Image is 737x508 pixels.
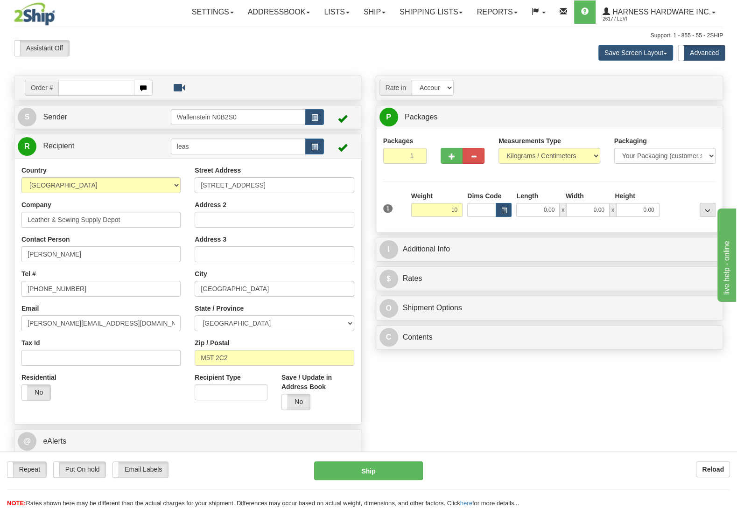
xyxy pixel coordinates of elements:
a: Reports [470,0,524,24]
span: 1 [383,204,393,213]
a: Harness Hardware Inc. 2617 / Levi [596,0,723,24]
label: Assistant Off [14,41,69,56]
a: Lists [317,0,356,24]
button: Ship [314,461,423,480]
a: IAdditional Info [379,240,720,259]
a: S Sender [18,108,171,127]
label: Height [615,191,635,201]
a: Addressbook [241,0,317,24]
span: x [610,203,616,217]
label: Zip / Postal [195,338,230,348]
label: Address 2 [195,200,226,209]
span: @ [18,432,36,451]
a: here [460,500,472,507]
input: Sender Id [171,109,306,125]
label: Repeat [7,462,46,477]
label: State / Province [195,304,244,313]
label: Email [21,304,39,313]
span: $ [379,270,398,288]
label: No [282,394,310,410]
label: Save / Update in Address Book [281,373,354,391]
a: R Recipient [18,137,154,156]
span: O [379,299,398,318]
span: Order # [25,80,58,96]
label: Dims Code [467,191,501,201]
label: Measurements Type [498,136,561,146]
img: logo2617.jpg [14,2,55,26]
a: CContents [379,328,720,347]
span: Harness Hardware Inc. [610,8,711,16]
label: Address 3 [195,235,226,244]
label: Width [566,191,584,201]
span: NOTE: [7,500,26,507]
b: Reload [702,466,724,473]
iframe: chat widget [716,206,736,301]
span: P [379,108,398,126]
label: Packages [383,136,414,146]
button: Save Screen Layout [598,45,673,61]
a: Ship [357,0,393,24]
label: Email Labels [113,462,168,477]
label: Put On hold [54,462,106,477]
label: Residential [21,373,56,382]
span: Recipient [43,142,74,150]
div: live help - online [7,6,86,17]
label: Contact Person [21,235,70,244]
label: City [195,269,207,278]
span: x [560,203,566,217]
div: ... [700,203,716,217]
span: Rate in [379,80,412,96]
span: Packages [405,113,437,121]
a: @ eAlerts [18,432,358,451]
label: Packaging [614,136,647,146]
span: S [18,108,36,126]
button: Reload [696,461,730,477]
label: No [22,385,50,400]
input: Recipient Id [171,139,306,154]
span: I [379,240,398,259]
label: Tax Id [21,338,40,348]
label: Advanced [678,45,725,61]
label: Tel # [21,269,36,278]
div: Support: 1 - 855 - 55 - 2SHIP [14,32,723,40]
span: R [18,137,36,156]
span: eAlerts [43,437,66,445]
input: Enter a location [195,177,354,193]
span: Sender [43,113,67,121]
a: $Rates [379,269,720,288]
label: Weight [411,191,433,201]
label: Company [21,200,51,209]
a: Settings [185,0,241,24]
label: Length [516,191,538,201]
label: Recipient Type [195,373,241,382]
label: Country [21,166,47,175]
a: Shipping lists [393,0,470,24]
span: C [379,328,398,347]
label: Street Address [195,166,241,175]
a: OShipment Options [379,299,720,318]
span: 2617 / Levi [603,14,673,24]
a: P Packages [379,108,720,127]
